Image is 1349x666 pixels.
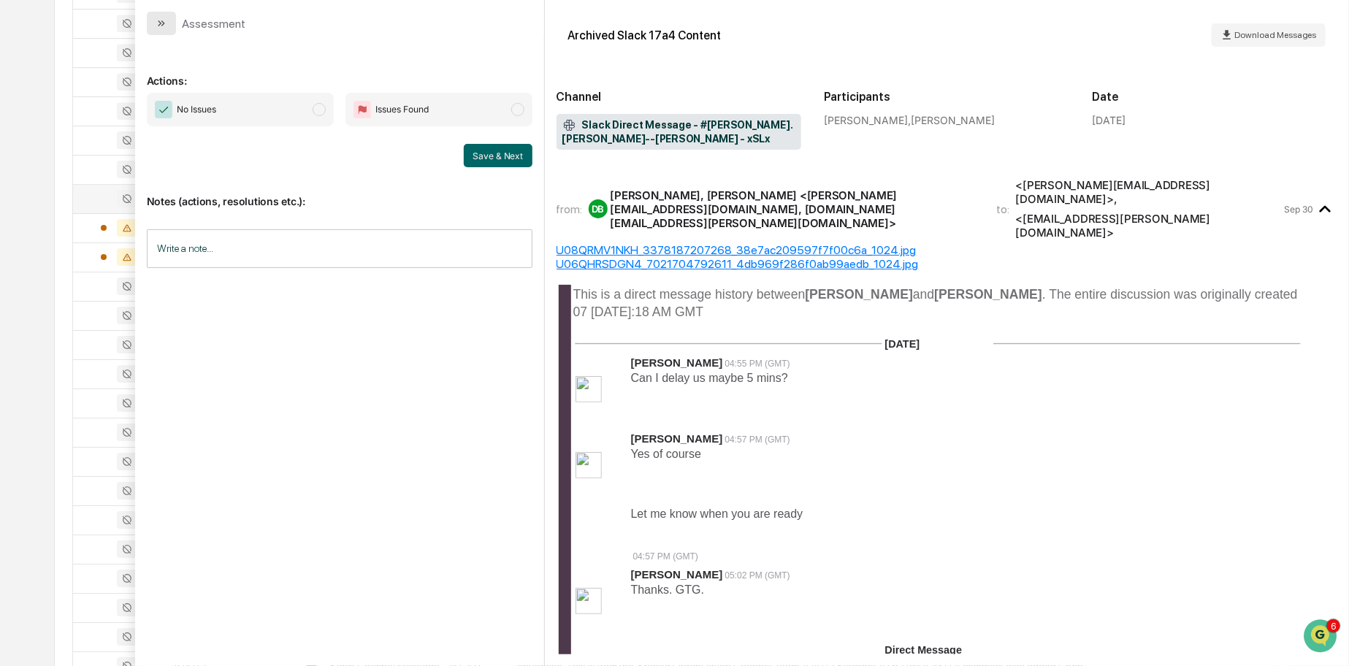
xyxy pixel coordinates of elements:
h2: Date [1093,90,1337,104]
div: 🔎 [15,327,26,339]
span: 04:57 PM (GMT) [633,551,698,562]
span: 05:02 PM (GMT) [725,570,790,581]
span: [PERSON_NAME] [631,356,723,369]
iframe: Open customer support [1302,618,1342,657]
span: This is a direct message history between and . The entire discussion was originally created 07 [D... [573,287,1298,319]
img: 46c157b66d3042deb0b0e3ad1fa95db1 [576,452,602,478]
img: Jack Rasmussen [15,223,38,247]
div: We're offline, we'll be back soon [66,126,207,137]
img: 1746055101610-c473b297-6a78-478c-a979-82029cc54cd1 [29,199,41,210]
button: Download Messages [1212,23,1326,47]
span: from: [557,202,583,216]
span: Slack Direct Message - #[PERSON_NAME].[PERSON_NAME]--[PERSON_NAME] - xSLx [562,118,795,146]
time: Tuesday, September 30, 2025 at 6:45:53 AM [1284,204,1313,215]
img: ecea3180fe9143998a7d52d294c0b5d0 [576,376,602,402]
span: to: [997,202,1010,216]
div: DB [589,199,608,218]
img: 1746055101610-c473b297-6a78-478c-a979-82029cc54cd1 [15,111,41,137]
p: Actions: [147,57,532,87]
span: [DATE] [129,237,159,249]
p: Notes (actions, resolutions etc.): [147,177,532,207]
h2: Channel [557,90,801,104]
span: Attestations [121,298,181,313]
span: [PERSON_NAME] [631,432,723,445]
a: 🔎Data Lookup [9,320,98,346]
h2: Participants [825,90,1069,104]
div: U08QRMV1NKH_3378187207268_38e7ac209597f7f00c6a_1024.jpg [557,243,1337,257]
button: Save & Next [464,144,532,167]
div: 🗄️ [106,299,118,311]
span: • [121,198,126,210]
span: [DATE] [885,338,920,350]
div: Past conversations [15,161,98,173]
div: [DATE] [1093,114,1126,126]
span: Thanks. GTG. [631,583,704,596]
div: <[EMAIL_ADDRESS][PERSON_NAME][DOMAIN_NAME]> [1016,212,1282,240]
a: 🗄️Attestations [100,292,187,318]
span: [PERSON_NAME] [45,198,118,210]
span: [PERSON_NAME] [631,568,723,581]
span: [PERSON_NAME] [45,237,118,249]
b: [PERSON_NAME] [934,287,1042,302]
button: Start new chat [248,115,266,133]
span: 04:55 PM (GMT) [725,359,790,369]
img: ecea3180fe9143998a7d52d294c0b5d0 [576,588,602,614]
a: Powered byPylon [103,361,177,372]
div: [PERSON_NAME],[PERSON_NAME] [825,114,1069,126]
div: [PERSON_NAME], [PERSON_NAME] <[PERSON_NAME][EMAIL_ADDRESS][DOMAIN_NAME], [DOMAIN_NAME][EMAIL_ADDR... [611,188,979,230]
span: Yes of course [631,448,701,460]
div: Archived Slack 17a4 Content [568,28,722,42]
div: U06QHRSDGN4_7021704792611_4db969f286f0ab99aedb_1024.jpg [557,257,1337,271]
span: Preclearance [29,298,94,313]
span: • [121,237,126,249]
img: Checkmark [155,101,172,118]
div: Assessment [182,17,245,31]
a: 🖐️Preclearance [9,292,100,318]
span: Can I delay us maybe 5 mins? [631,372,788,384]
button: See all [226,158,266,176]
span: [DATE] [129,198,159,210]
img: Jack Rasmussen [15,184,38,207]
img: Flag [354,101,371,118]
span: Let me know when you are ready [631,508,803,520]
div: Start new chat [66,111,240,126]
b: [PERSON_NAME] [806,287,914,302]
div: 🖐️ [15,299,26,311]
span: 04:57 PM (GMT) [725,435,790,445]
img: 1746055101610-c473b297-6a78-478c-a979-82029cc54cd1 [29,238,41,250]
div: <[PERSON_NAME][EMAIL_ADDRESS][DOMAIN_NAME]> , [1016,178,1282,206]
span: Pylon [145,361,177,372]
span: Data Lookup [29,326,92,340]
span: Download Messages [1234,30,1317,40]
img: 6558925923028_b42adfe598fdc8269267_72.jpg [31,111,57,137]
span: Issues Found [375,102,429,117]
span: No Issues [177,102,216,117]
p: How can we help? [15,30,266,53]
